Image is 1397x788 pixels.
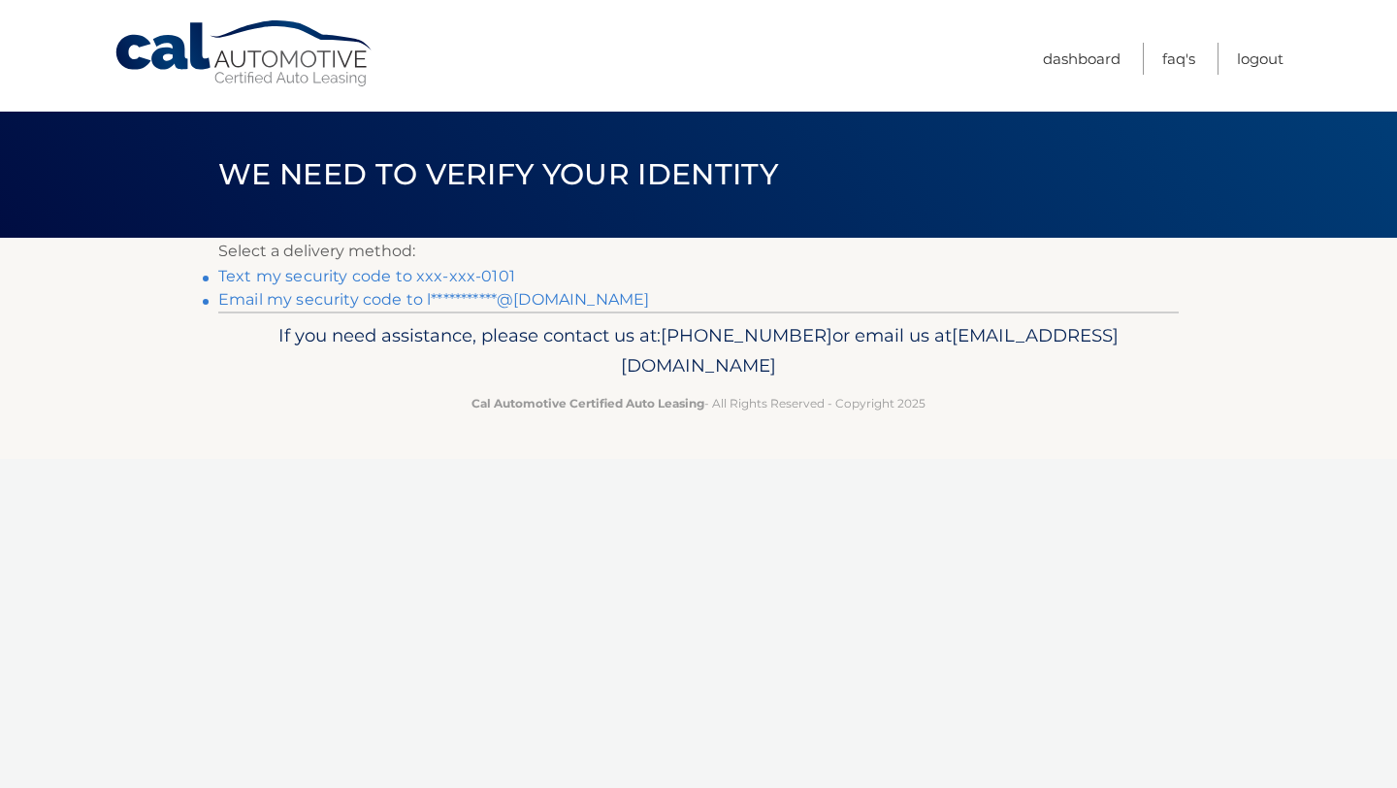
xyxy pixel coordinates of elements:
p: - All Rights Reserved - Copyright 2025 [231,393,1166,413]
p: Select a delivery method: [218,238,1179,265]
span: We need to verify your identity [218,156,778,192]
a: FAQ's [1162,43,1195,75]
span: [PHONE_NUMBER] [661,324,832,346]
a: Cal Automotive [114,19,375,88]
p: If you need assistance, please contact us at: or email us at [231,320,1166,382]
strong: Cal Automotive Certified Auto Leasing [471,396,704,410]
a: Text my security code to xxx-xxx-0101 [218,267,515,285]
a: Logout [1237,43,1283,75]
a: Dashboard [1043,43,1121,75]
